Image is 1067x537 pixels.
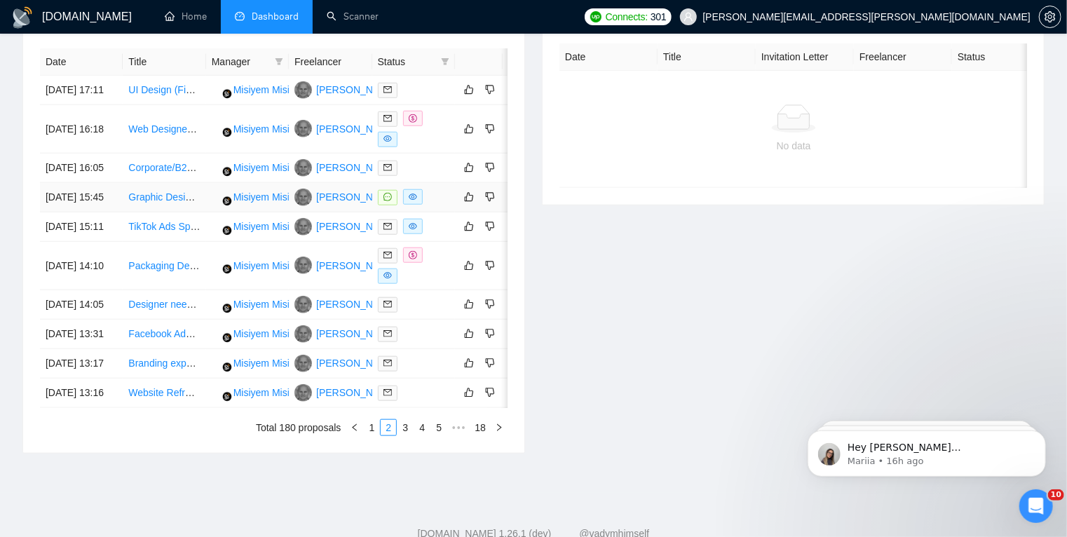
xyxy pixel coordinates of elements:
button: dislike [482,355,498,372]
a: TH[PERSON_NAME] [294,386,397,397]
span: mail [383,251,392,259]
button: like [461,121,477,137]
span: like [464,328,474,339]
span: dashboard [235,11,245,21]
button: like [461,218,477,235]
td: UI Design (Figma) for Crypto Wallet Chrome Extension [123,76,205,105]
span: Manager [212,54,269,69]
div: [PERSON_NAME] [316,297,397,312]
span: filter [275,57,283,66]
div: [PERSON_NAME] [316,160,397,175]
a: TikTok Ads Specialist (High ROI) [128,221,270,232]
a: Facebook Ads Specialist Needed for Targeted Campaigns [128,328,380,339]
a: Designer needed to turn concept into an A1 poster [128,299,347,310]
td: TikTok Ads Specialist (High ROI) [123,212,205,242]
a: MMMisiyem Misiyem [212,220,308,231]
a: Packaging Designer – Beauty/Wellness (FDA Compliant) [128,260,375,271]
img: TH [294,189,312,206]
img: MM [212,296,229,313]
img: MM [212,384,229,402]
span: dislike [485,123,495,135]
a: UI Design (Figma) for Crypto Wallet Chrome Extension [128,84,367,95]
img: gigradar-bm.png [222,304,232,313]
img: MM [212,81,229,99]
img: MM [212,218,229,236]
td: Designer needed to turn concept into an A1 poster [123,290,205,320]
div: Misiyem Misiyem [233,385,308,400]
div: [PERSON_NAME] [316,385,397,400]
a: TH[PERSON_NAME] [294,220,397,231]
a: 5 [431,420,447,435]
span: mail [383,388,392,397]
a: Corporate/B2B Brand Social Media Ad Creative Design [128,162,368,173]
span: dislike [485,84,495,95]
img: MM [212,189,229,206]
span: eye [383,135,392,143]
li: 1 [363,419,380,436]
span: like [464,221,474,232]
span: like [464,387,474,398]
th: Invitation Letter [756,43,854,71]
span: eye [409,193,417,201]
a: homeHome [165,11,207,22]
a: 2 [381,420,396,435]
a: TH[PERSON_NAME] [294,161,397,172]
span: dislike [485,299,495,310]
a: TH[PERSON_NAME] [294,357,397,368]
span: mail [383,359,392,367]
img: TH [294,355,312,372]
div: Misiyem Misiyem [233,160,308,175]
span: filter [438,51,452,72]
button: like [461,159,477,176]
td: Website Refresh for Orthodontics Practice on Elementor (WordPress) [123,379,205,408]
button: like [461,189,477,205]
span: dislike [485,387,495,398]
span: mail [383,329,392,338]
img: TH [294,218,312,236]
button: dislike [482,159,498,176]
div: [PERSON_NAME] [316,121,397,137]
a: 4 [414,420,430,435]
button: dislike [482,257,498,274]
span: dislike [485,358,495,369]
span: like [464,123,474,135]
li: 2 [380,419,397,436]
td: [DATE] 13:17 [40,349,123,379]
img: TH [294,384,312,402]
iframe: Intercom live chat [1019,489,1053,523]
img: TH [294,296,312,313]
li: Previous Page [346,419,363,436]
button: dislike [482,218,498,235]
span: dislike [485,260,495,271]
td: [DATE] 15:11 [40,212,123,242]
span: dislike [485,328,495,339]
span: right [495,423,503,432]
div: [PERSON_NAME] [316,82,397,97]
span: dislike [485,191,495,203]
a: MMMisiyem Misiyem [212,327,308,339]
button: dislike [482,81,498,98]
img: TH [294,159,312,177]
span: dollar [409,251,417,259]
div: [PERSON_NAME] [316,326,397,341]
div: [PERSON_NAME] [316,219,397,234]
button: dislike [482,189,498,205]
img: gigradar-bm.png [222,264,232,274]
a: TH[PERSON_NAME] [294,123,397,134]
span: dislike [485,221,495,232]
div: [PERSON_NAME] [316,258,397,273]
img: gigradar-bm.png [222,392,232,402]
th: Date [40,48,123,76]
button: like [461,296,477,313]
th: Date [559,43,658,71]
th: Freelancer [854,43,952,71]
span: message [383,193,392,201]
a: Graphic Designer Needed for Datasheet Creation [128,191,344,203]
button: like [461,384,477,401]
button: like [461,355,477,372]
td: Branding expert for brand and website redesign [123,349,205,379]
li: Total 180 proposals [256,419,341,436]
